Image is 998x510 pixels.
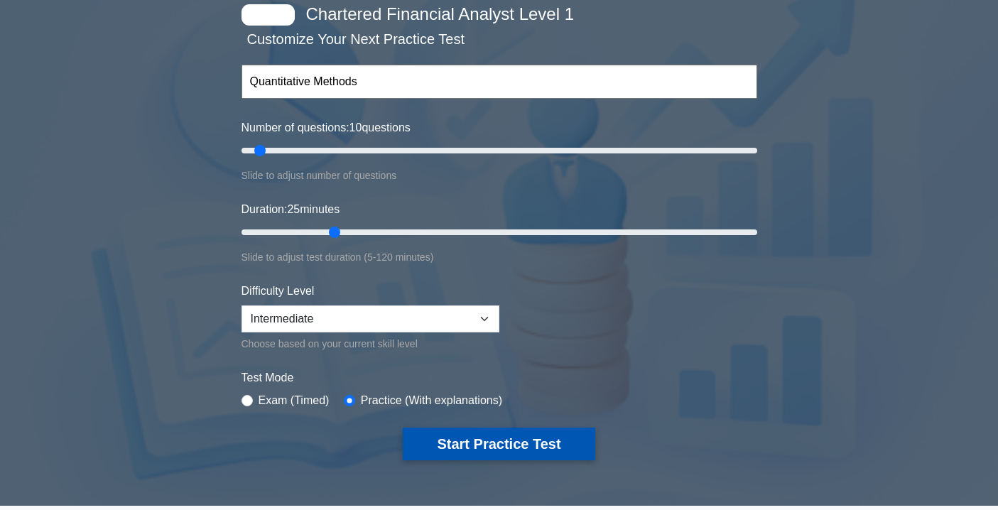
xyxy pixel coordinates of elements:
label: Test Mode [242,369,757,386]
div: Slide to adjust test duration (5-120 minutes) [242,249,757,266]
div: Choose based on your current skill level [242,335,499,352]
label: Exam (Timed) [259,392,330,409]
span: 25 [287,203,300,215]
input: Start typing to filter on topic or concept... [242,65,757,99]
label: Number of questions: questions [242,119,411,136]
label: Practice (With explanations) [361,392,502,409]
span: 10 [349,121,362,134]
label: Difficulty Level [242,283,315,300]
div: Slide to adjust number of questions [242,167,757,184]
h4: Chartered Financial Analyst Level 1 [300,4,688,25]
label: Duration: minutes [242,201,340,218]
button: Start Practice Test [403,428,595,460]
